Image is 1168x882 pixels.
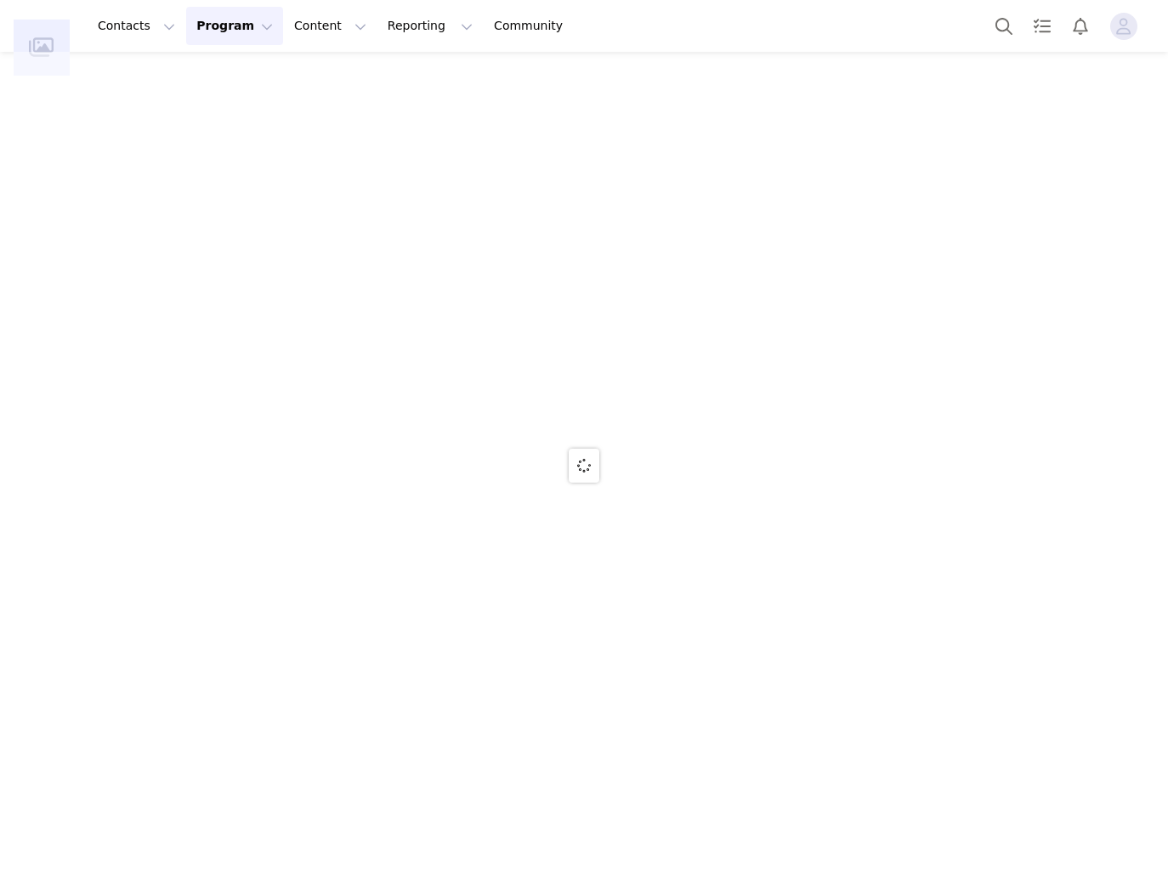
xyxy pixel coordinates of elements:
[377,7,483,45] button: Reporting
[1100,13,1154,40] button: Profile
[985,7,1023,45] button: Search
[484,7,581,45] a: Community
[284,7,377,45] button: Content
[1062,7,1099,45] button: Notifications
[1023,7,1061,45] a: Tasks
[88,7,185,45] button: Contacts
[1115,13,1131,40] div: avatar
[186,7,283,45] button: Program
